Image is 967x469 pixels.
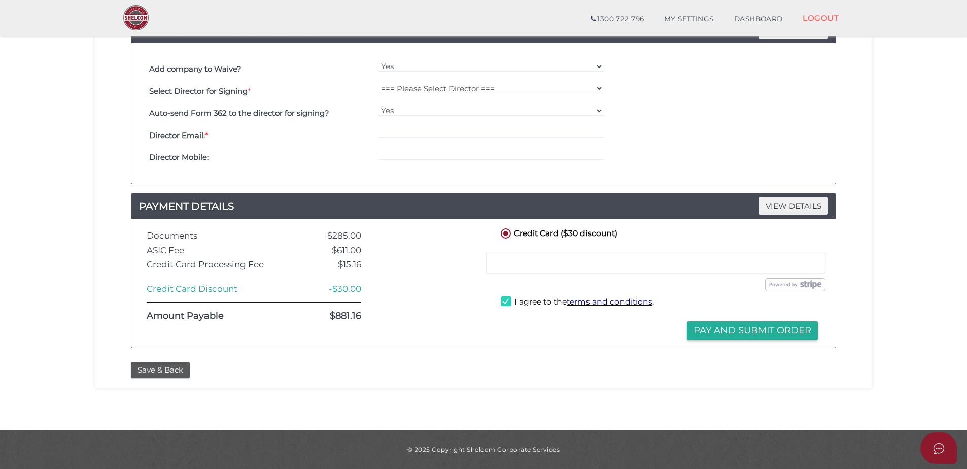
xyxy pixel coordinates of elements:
[131,198,836,214] h4: PAYMENT DETAILS
[149,130,205,140] b: Director Email:
[149,64,241,74] b: Add company to Waive?
[765,278,825,291] img: stripe.png
[580,9,654,29] a: 1300 722 796
[287,246,369,255] div: $611.00
[792,8,849,28] a: LOGOUT
[139,260,287,270] div: Credit Card Processing Fee
[759,197,828,215] span: VIEW DETAILS
[654,9,724,29] a: MY SETTINGS
[287,311,369,321] div: $881.16
[493,258,819,267] iframe: Secure card payment input frame
[920,432,957,464] button: Open asap
[287,231,369,241] div: $285.00
[567,297,652,307] a: terms and conditions
[287,284,369,294] div: -$30.00
[139,246,287,255] div: ASIC Fee
[499,226,617,239] label: Credit Card ($30 discount)
[139,284,287,294] div: Credit Card Discount
[131,198,836,214] a: PAYMENT DETAILSVIEW DETAILS
[103,445,864,454] div: © 2025 Copyright Shelcom Corporate Services
[131,362,190,379] button: Save & Back
[139,311,287,321] div: Amount Payable
[139,231,287,241] div: Documents
[687,321,818,340] button: Pay and Submit Order
[501,296,654,309] label: I agree to the .
[149,108,329,118] b: Auto-send Form 362 to the director for signing?
[287,260,369,270] div: $15.16
[149,86,248,96] b: Select Director for Signing
[149,152,209,162] b: Director Mobile:
[724,9,793,29] a: DASHBOARD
